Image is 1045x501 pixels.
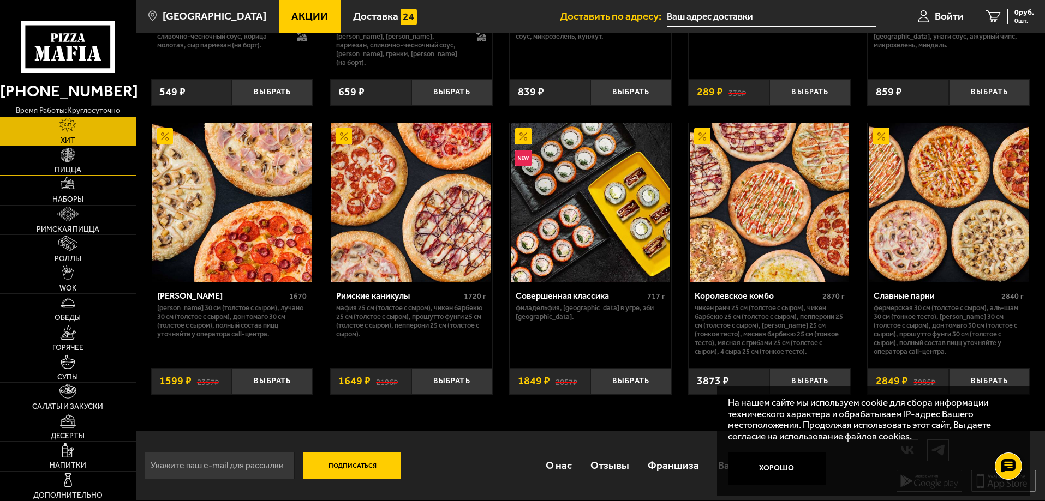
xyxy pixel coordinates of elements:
[61,137,75,144] span: Хит
[518,376,550,387] span: 1849 ₽
[874,291,999,301] div: Славные парни
[51,432,85,440] span: Десерты
[822,292,845,301] span: 2870 г
[33,492,103,499] span: Дополнительно
[163,11,266,21] span: [GEOGRAPHIC_DATA]
[338,87,365,98] span: 659 ₽
[515,128,532,144] img: Акционный
[876,87,902,98] span: 859 ₽
[376,376,398,387] s: 2196 ₽
[1001,292,1024,301] span: 2840 г
[401,9,417,25] img: 15daf4d41897b9f0e9f617042186c801.svg
[232,368,313,395] button: Выбрать
[50,462,86,469] span: Напитки
[338,376,371,387] span: 1649 ₽
[689,123,851,282] a: АкционныйКоролевское комбо
[935,11,964,21] span: Войти
[157,291,287,301] div: [PERSON_NAME]
[1014,17,1034,24] span: 0 шт.
[556,376,577,387] s: 2057 ₽
[291,11,328,21] span: Акции
[159,87,186,98] span: 549 ₽
[157,128,173,144] img: Акционный
[728,452,826,485] button: Хорошо
[876,376,908,387] span: 2849 ₽
[647,292,665,301] span: 717 г
[873,128,889,144] img: Акционный
[869,123,1029,282] img: Славные парни
[55,314,81,322] span: Обеды
[336,128,352,144] img: Акционный
[697,87,723,98] span: 289 ₽
[694,128,710,144] img: Акционный
[709,448,773,483] a: Вакансии
[510,123,672,282] a: АкционныйНовинкаСовершенная классика
[303,452,402,479] button: Подписаться
[37,226,99,233] span: Римская пицца
[353,11,398,21] span: Доставка
[152,123,312,282] img: Хет Трик
[336,291,461,301] div: Римские каникулы
[697,376,729,387] span: 3873 ₽
[52,344,83,352] span: Горячее
[511,123,670,282] img: Совершенная классика
[55,166,81,174] span: Пицца
[518,87,544,98] span: 839 ₽
[695,291,820,301] div: Королевское комбо
[690,123,849,282] img: Королевское комбо
[769,368,850,395] button: Выбрать
[515,150,532,166] img: Новинка
[145,452,295,479] input: Укажите ваш e-mail для рассылки
[949,368,1030,395] button: Выбрать
[667,7,876,27] input: Ваш адрес доставки
[728,87,746,98] s: 330 ₽
[59,285,76,292] span: WOK
[1014,9,1034,16] span: 0 руб.
[868,123,1030,282] a: АкционныйСлавные парни
[590,79,671,106] button: Выбрать
[536,448,581,483] a: О нас
[516,291,645,301] div: Совершенная классика
[695,304,845,356] p: Чикен Ранч 25 см (толстое с сыром), Чикен Барбекю 25 см (толстое с сыром), Пепперони 25 см (толст...
[232,79,313,106] button: Выбрать
[157,304,307,339] p: [PERSON_NAME] 30 см (толстое с сыром), Лучано 30 см (толстое с сыром), Дон Томаго 30 см (толстое ...
[516,304,666,321] p: Филадельфия, [GEOGRAPHIC_DATA] в угре, Эби [GEOGRAPHIC_DATA].
[52,196,83,203] span: Наборы
[32,403,103,411] span: Салаты и закуски
[159,376,192,387] span: 1599 ₽
[151,123,313,282] a: АкционныйХет Трик
[769,79,850,106] button: Выбрать
[55,255,81,263] span: Роллы
[464,292,486,301] span: 1720 г
[330,123,492,282] a: АкционныйРимские каникулы
[913,376,935,387] s: 3985 ₽
[411,79,492,106] button: Выбрать
[949,79,1030,106] button: Выбрать
[728,397,1013,442] p: На нашем сайте мы используем cookie для сбора информации технического характера и обрабатываем IP...
[590,368,671,395] button: Выбрать
[638,448,708,483] a: Франшиза
[197,376,219,387] s: 2357 ₽
[331,123,491,282] img: Римские каникулы
[157,23,286,50] p: сыр дорблю, груша, моцарелла, сливочно-чесночный соус, корица молотая, сыр пармезан (на борт).
[336,23,465,67] p: цыпленок, [PERSON_NAME], [PERSON_NAME], [PERSON_NAME], пармезан, сливочно-чесночный соус, [PERSON...
[289,292,307,301] span: 1670
[336,304,486,339] p: Мафия 25 см (толстое с сыром), Чикен Барбекю 25 см (толстое с сыром), Прошутто Фунги 25 см (толст...
[874,304,1024,356] p: Фермерская 30 см (толстое с сыром), Аль-Шам 30 см (тонкое тесто), [PERSON_NAME] 30 см (толстое с ...
[874,23,1024,50] p: угорь, креветка спайси, краб-крем, огурец, [GEOGRAPHIC_DATA], унаги соус, ажурный чипс, микрозеле...
[411,368,492,395] button: Выбрать
[560,11,667,21] span: Доставить по адресу:
[57,373,78,381] span: Супы
[581,448,638,483] a: Отзывы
